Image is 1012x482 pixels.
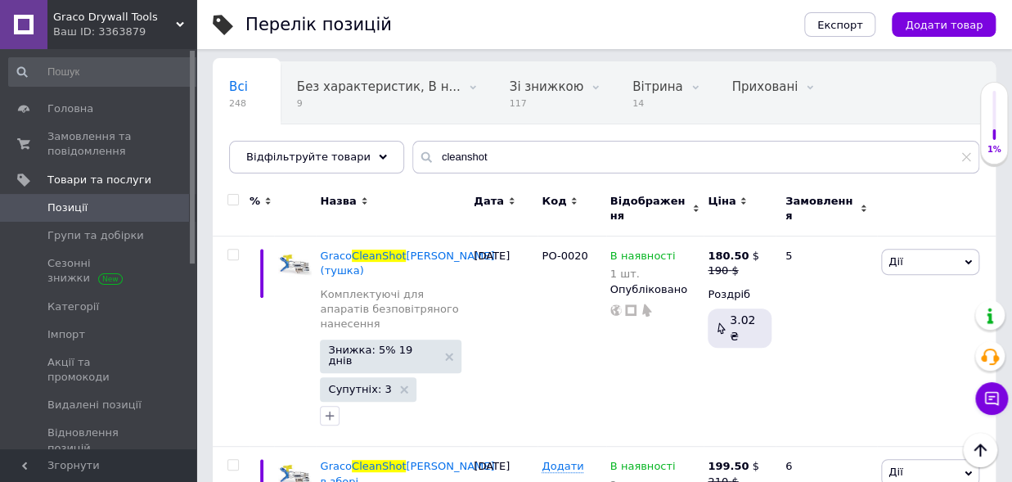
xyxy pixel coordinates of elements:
span: 14 [632,97,682,110]
span: Супутніх: 3 [328,384,391,394]
span: 3.02 ₴ [730,313,755,343]
span: Головна [47,101,93,116]
span: Додати товар [905,19,983,31]
span: Опубліковані [229,142,314,156]
span: Graco [320,250,352,262]
div: Перелік позицій [245,16,392,34]
span: Замовлення [785,194,856,223]
span: 117 [510,97,583,110]
span: Категорії [47,300,99,314]
span: В наявності [610,250,676,267]
span: Graco Drywall Tools [53,10,176,25]
span: Акції та промокоди [47,355,151,385]
div: 1 шт. [610,268,676,280]
span: Зі знижкою [510,79,583,94]
div: $ [708,459,759,474]
button: Експорт [804,12,876,37]
input: Пошук по назві позиції, артикулу і пошуковим запитам [412,141,979,173]
a: Комплектуючі для апаратів безповітряного нанесення [320,287,466,332]
span: В наявності [610,460,676,477]
div: Ваш ID: 3363879 [53,25,196,39]
div: $ [708,249,759,264]
b: 199.50 [708,460,749,472]
span: CleanShot [352,460,406,472]
span: Імпорт [47,327,85,342]
div: 1% [981,144,1007,155]
div: Роздріб [708,287,771,302]
span: Graco [320,460,352,472]
a: GracoCleanShot[PERSON_NAME] (тушка) [320,250,494,277]
span: Всі [229,79,248,94]
span: Назва [320,194,356,209]
div: 190 $ [708,264,759,278]
span: 248 [229,97,248,110]
div: 5 [776,236,877,447]
span: Сезонні знижки [47,256,151,286]
span: % [250,194,260,209]
span: Дії [888,255,902,268]
span: CleanShot [352,250,406,262]
span: Замовлення та повідомлення [47,129,151,159]
button: Наверх [963,433,997,467]
span: Позиції [47,200,88,215]
img: Graco CleanShot Грако Клиншот (тушка) [278,249,312,282]
div: Без характеристик, В наличии [281,62,493,124]
span: Вітрина [632,79,682,94]
span: Дії [888,466,902,478]
span: Видалені позиції [47,398,142,412]
button: Чат з покупцем [975,382,1008,415]
button: Додати товар [892,12,996,37]
div: Опубліковано [610,282,700,297]
span: PO-0020 [542,250,587,262]
span: Код [542,194,566,209]
span: Додати [542,460,583,473]
span: Товари та послуги [47,173,151,187]
span: Групи та добірки [47,228,144,243]
span: Відображення [610,194,689,223]
div: [DATE] [470,236,537,447]
span: Знижка: 5% 19 днів [328,345,437,366]
b: 180.50 [708,250,749,262]
span: Відфільтруйте товари [246,151,371,163]
input: Пошук [8,57,201,87]
span: Ціна [708,194,735,209]
span: Експорт [817,19,863,31]
span: Приховані [732,79,798,94]
span: Без характеристик, В н... [297,79,461,94]
span: Відновлення позицій [47,426,151,455]
span: Дата [474,194,504,209]
span: [PERSON_NAME] (тушка) [320,250,494,277]
span: 9 [297,97,461,110]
